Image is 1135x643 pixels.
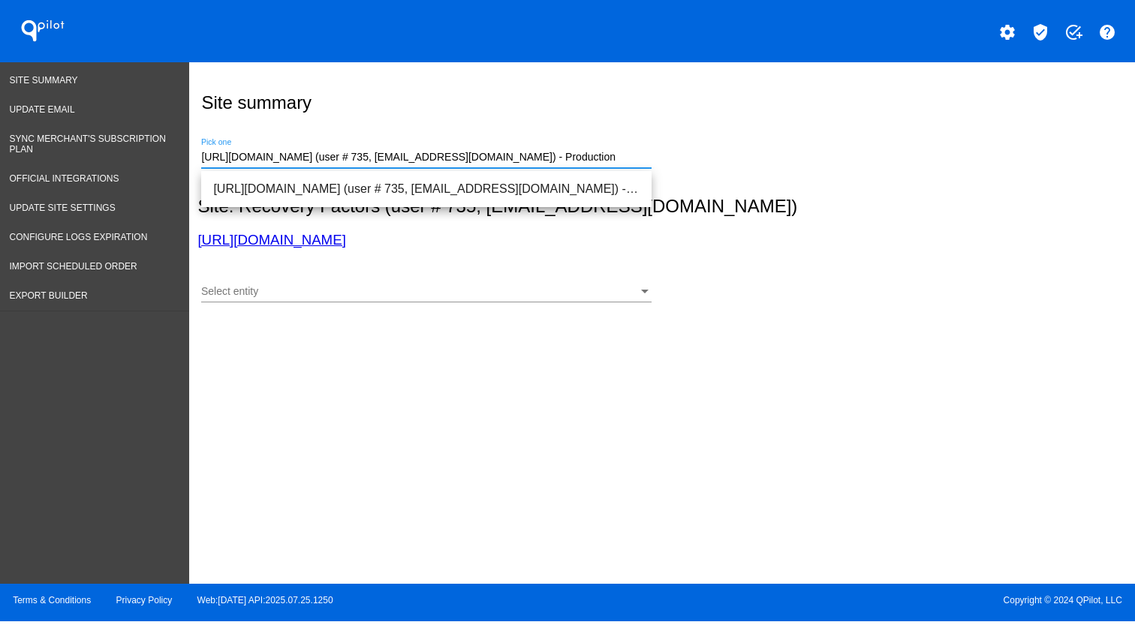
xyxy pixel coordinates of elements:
input: Number [201,152,652,164]
span: Sync Merchant's Subscription Plan [10,134,166,155]
mat-select: Select entity [201,286,652,298]
span: Export Builder [10,290,88,301]
h2: Site summary [201,92,312,113]
mat-icon: settings [998,23,1016,41]
span: Update Site Settings [10,203,116,213]
mat-icon: verified_user [1031,23,1049,41]
span: Official Integrations [10,173,119,184]
span: Import Scheduled Order [10,261,137,272]
h2: Site: Recovery Factors (user # 735, [EMAIL_ADDRESS][DOMAIN_NAME]) [197,196,1120,217]
h1: QPilot [13,16,73,46]
a: Terms & Conditions [13,595,91,605]
span: Select entity [201,285,258,297]
mat-icon: add_task [1064,23,1082,41]
span: [URL][DOMAIN_NAME] (user # 735, [EMAIL_ADDRESS][DOMAIN_NAME]) - Production [213,171,640,207]
span: Update Email [10,104,75,115]
a: Web:[DATE] API:2025.07.25.1250 [197,595,333,605]
span: Site Summary [10,75,78,86]
mat-icon: help [1098,23,1116,41]
span: Configure logs expiration [10,232,148,242]
a: Privacy Policy [116,595,173,605]
span: Copyright © 2024 QPilot, LLC [580,595,1122,605]
a: [URL][DOMAIN_NAME] [197,232,345,248]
